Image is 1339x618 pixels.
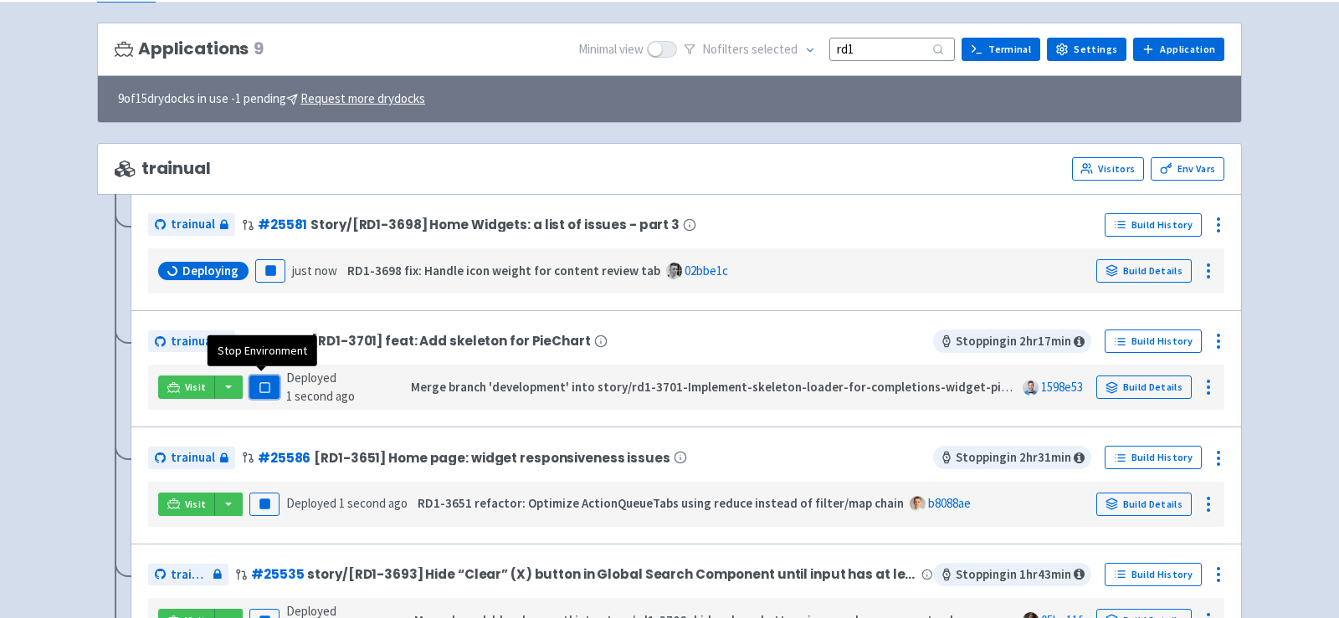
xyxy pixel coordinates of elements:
button: Pause [249,493,280,516]
a: Visit [158,493,215,516]
a: Build History [1105,213,1202,237]
span: Stopping in 1 hr 43 min [933,563,1091,586]
span: 9 of 15 drydocks in use - 1 pending [118,89,425,109]
a: #25541 [258,332,308,350]
span: Stopping in 2 hr 31 min [933,446,1091,469]
a: trainual [148,330,235,353]
span: Stopping in 2 hr 17 min [933,329,1091,353]
input: Search... [829,38,955,60]
button: Pause [255,259,285,283]
span: trainual [171,332,215,351]
span: Minimal view [578,40,644,59]
span: trainual [171,448,215,467]
span: Visit [185,381,207,394]
a: Build Details [1096,493,1192,516]
strong: RD1-3698 fix: Handle icon weight for content review tab [347,263,660,278]
span: trainual [171,565,208,585]
a: Terminal [962,38,1040,61]
a: Visit [158,375,215,399]
strong: RD1-3651 refactor: Optimize ActionQueueTabs using reduce instead of filter/map chain [418,495,904,511]
span: trainual [171,215,215,234]
a: #25581 [258,216,307,233]
a: #25535 [251,565,304,583]
a: 02bbe1c [685,263,728,278]
span: [RD1-3701] feat: Add skeleton for PieChart [311,334,590,348]
span: Deployed [286,370,355,405]
span: story/[RD1-3693] Hide “Clear” (X) button in Global Search Component until input has at least one ... [307,567,918,581]
u: Request more drydocks [300,90,425,106]
span: Visit [185,498,207,511]
a: Build History [1105,329,1202,353]
a: Build Details [1096,259,1192,283]
span: 9 [254,39,264,59]
a: Build History [1105,563,1202,586]
h3: Applications [115,39,264,59]
button: Pause [249,375,280,399]
span: Deploying [182,263,239,279]
time: just now [292,263,337,278]
a: Build Details [1096,375,1192,399]
time: 1 second ago [286,388,355,404]
a: trainual [148,447,235,469]
a: #25586 [258,449,310,467]
strong: Merge branch 'development' into story/rd1-3701-Implement-skeleton-loader-for-completions-widget-p... [411,379,1043,395]
span: selected [752,41,798,57]
a: Env Vars [1151,157,1224,181]
a: Visitors [1072,157,1144,181]
a: trainual [148,213,235,236]
a: trainual [148,564,228,586]
span: [RD1-3651] Home page: widget responsiveness issues [314,451,669,465]
a: Application [1133,38,1224,61]
a: 1598e53 [1041,379,1083,395]
span: trainual [115,159,211,178]
a: b8088ae [928,495,971,511]
span: Deployed [286,495,408,511]
a: Build History [1105,446,1202,469]
time: 1 second ago [339,495,408,511]
span: Story/[RD1-3698] Home Widgets: a list of issues - part 3 [310,217,680,232]
span: No filter s [702,40,798,59]
a: Settings [1047,38,1126,61]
